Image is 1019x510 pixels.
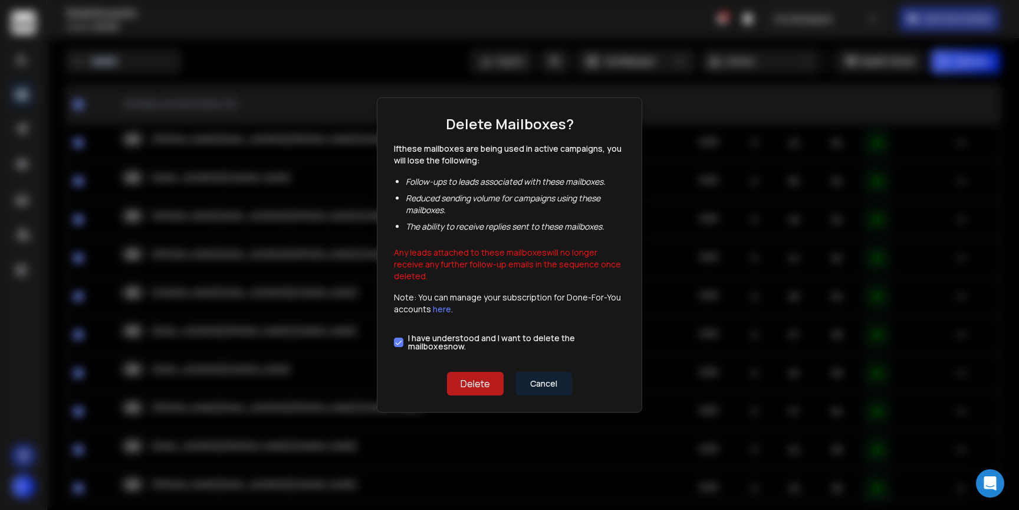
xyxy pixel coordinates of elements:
[447,372,504,395] button: Delete
[976,469,1004,498] div: Open Intercom Messenger
[394,143,625,166] p: If these mailboxes are being used in active campaigns, you will lose the following:
[515,372,572,395] button: Cancel
[406,221,625,233] li: The ability to receive replies sent to these mailboxes .
[446,115,574,133] h1: Delete Mailboxes?
[406,176,625,188] li: Follow-ups to leads associated with these mailboxes .
[394,242,625,282] p: Any leads attached to these mailboxes will no longer receive any further follow-up emails in the ...
[433,303,451,315] a: here
[408,334,625,351] label: I have understood and I want to delete the mailbox es now.
[406,192,625,216] li: Reduced sending volume for campaigns using these mailboxes .
[394,292,625,315] p: Note: You can manage your subscription for Done-For-You accounts .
